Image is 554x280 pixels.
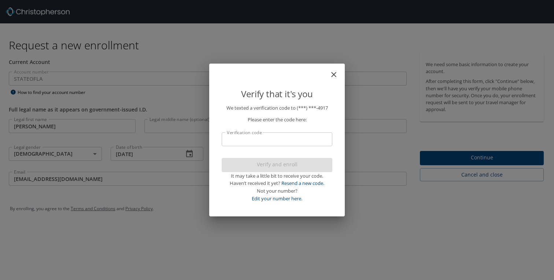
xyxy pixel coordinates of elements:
p: Verify that it's you [222,87,332,101]
a: Edit your number here. [252,195,302,202]
div: It may take a little bit to receive your code. [222,172,332,180]
div: Haven’t received it yet? [222,179,332,187]
p: We texted a verification code to (***) ***- 4917 [222,104,332,112]
div: Not your number? [222,187,332,195]
a: Resend a new code. [281,180,324,186]
p: Please enter the code here: [222,116,332,124]
button: close [333,67,342,75]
